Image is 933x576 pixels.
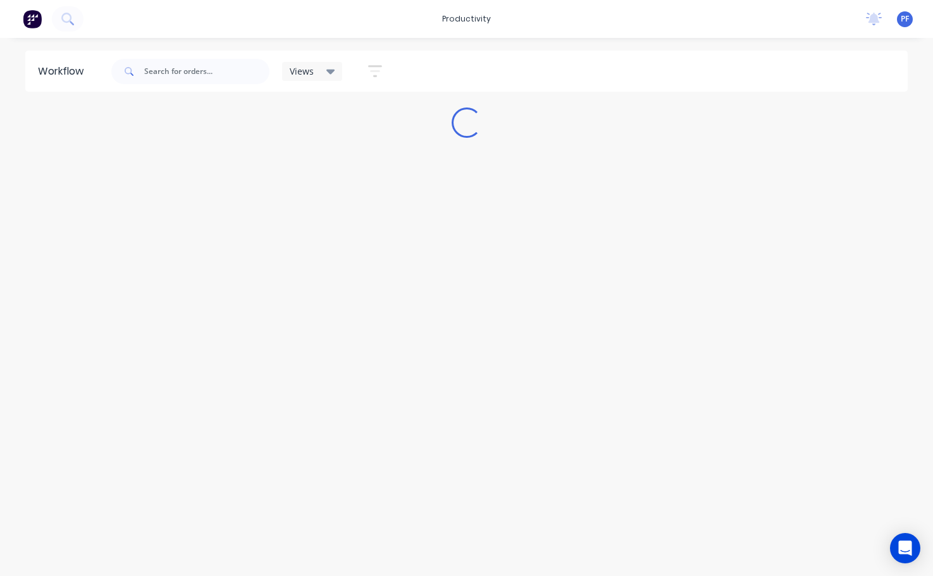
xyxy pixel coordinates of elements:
span: PF [901,13,909,25]
div: Open Intercom Messenger [890,533,920,563]
img: Factory [23,9,42,28]
input: Search for orders... [144,59,269,84]
span: Views [290,64,314,78]
div: productivity [436,9,497,28]
div: Workflow [38,64,90,79]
